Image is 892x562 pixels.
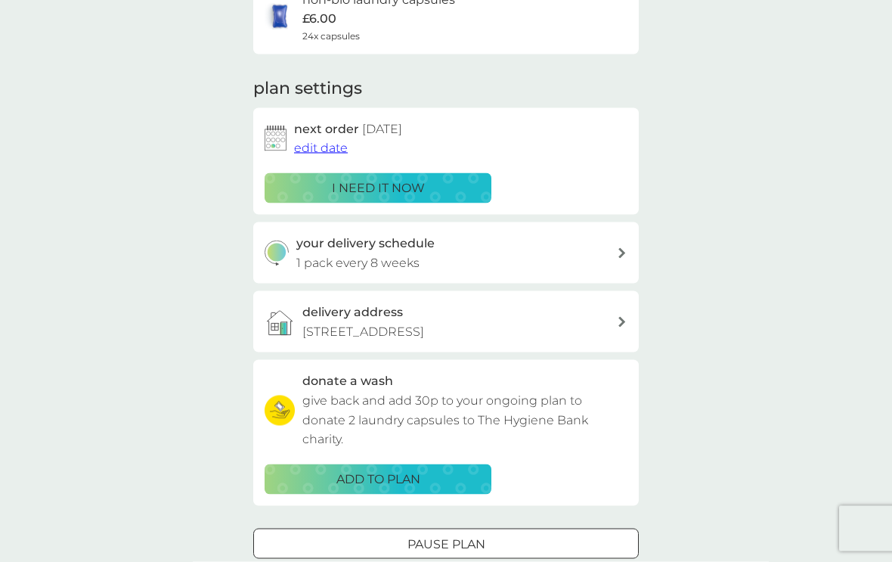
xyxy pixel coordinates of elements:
[294,120,402,139] h2: next order
[302,391,627,449] p: give back and add 30p to your ongoing plan to donate 2 laundry capsules to The Hygiene Bank charity.
[253,291,639,352] a: delivery address[STREET_ADDRESS]
[296,253,420,273] p: 1 pack every 8 weeks
[265,464,491,495] button: ADD TO PLAN
[296,234,435,253] h3: your delivery schedule
[302,322,424,342] p: [STREET_ADDRESS]
[302,303,403,322] h3: delivery address
[362,122,402,136] span: [DATE]
[407,535,485,554] p: Pause plan
[302,371,393,391] h3: donate a wash
[332,179,425,198] p: i need it now
[265,173,491,203] button: i need it now
[253,222,639,284] button: your delivery schedule1 pack every 8 weeks
[294,141,348,155] span: edit date
[265,2,295,32] img: non-bio laundry capsules
[294,138,348,158] button: edit date
[253,529,639,559] button: Pause plan
[302,9,336,29] p: £6.00
[253,77,362,101] h2: plan settings
[302,29,360,43] span: 24x capsules
[336,470,420,489] p: ADD TO PLAN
